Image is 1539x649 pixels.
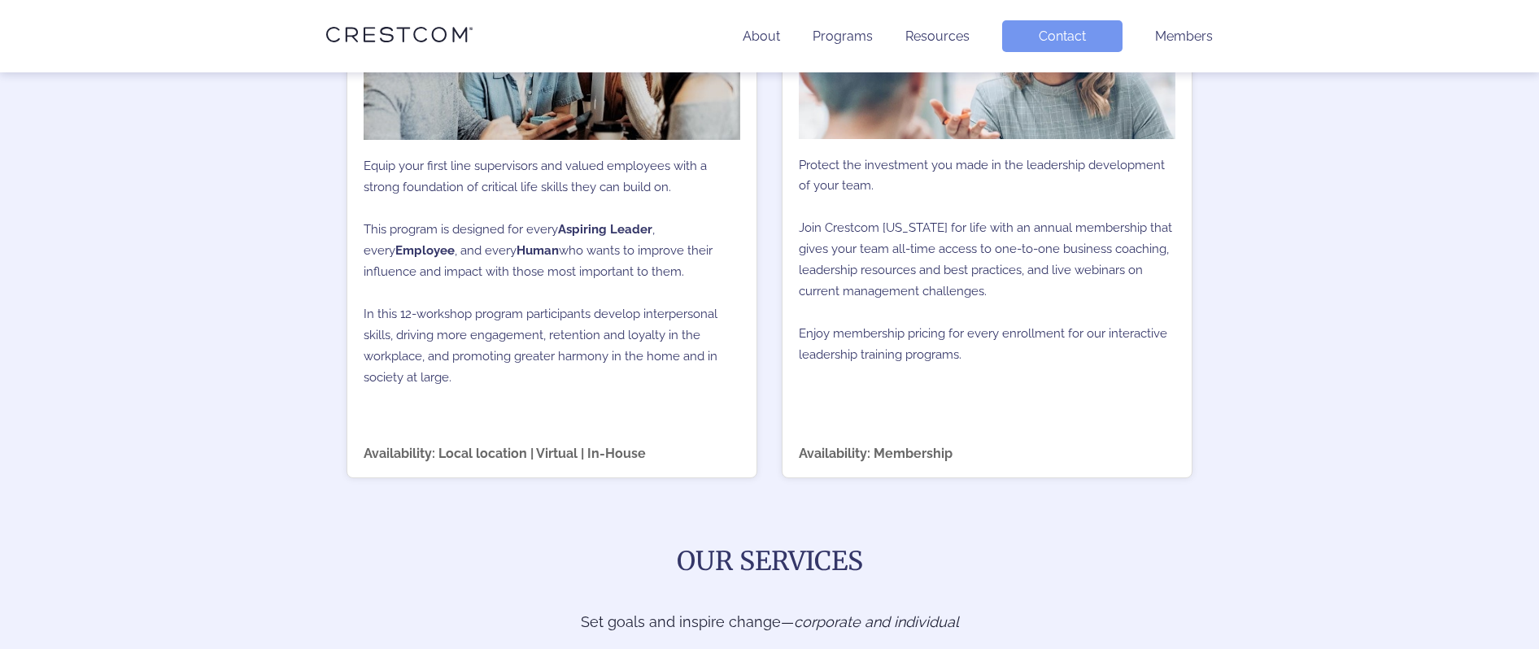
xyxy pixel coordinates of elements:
[794,613,959,630] i: corporate and individual
[1155,28,1213,44] a: Members
[799,139,1175,405] p: Protect the investment you made in the leadership development of your team. Join Crestcom [US_STA...
[517,243,559,258] b: Human
[905,28,970,44] a: Resources
[395,243,455,258] b: Employee
[743,28,780,44] a: About
[364,421,740,461] div: Availability: Local location | Virtual | In-House
[558,222,652,237] b: Aspiring Leader
[799,421,1175,461] div: Availability: Membership
[364,140,740,404] p: Equip your first line supervisors and valued employees with a strong foundation of critical life ...
[813,28,873,44] a: Programs
[347,612,1192,632] p: Set goals and inspire change—
[480,543,1059,580] h2: OUR SERVICES
[1002,20,1123,52] a: Contact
